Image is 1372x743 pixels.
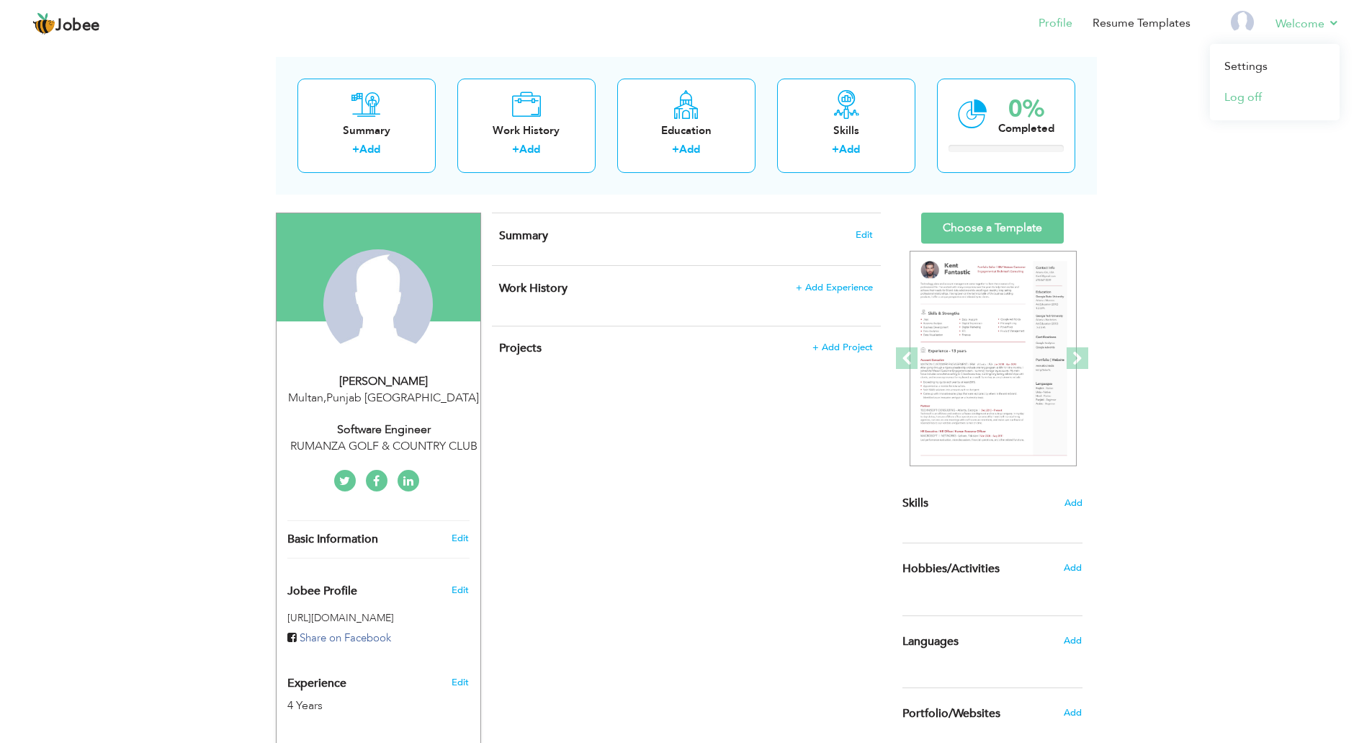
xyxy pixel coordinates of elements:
span: Experience [287,677,346,690]
a: Profile [1039,15,1072,32]
span: Add [1064,497,1082,510]
a: Add [359,142,380,156]
div: Share your links of online work [892,688,1093,739]
a: Welcome [1275,15,1340,32]
span: Add [1064,561,1082,574]
span: Basic Information [287,533,378,546]
h4: This helps to show the companies you have worked for. [499,281,872,295]
div: 0% [998,97,1054,121]
div: Multan Punjab [GEOGRAPHIC_DATA] [287,390,480,406]
div: Enhance your career by creating a custom URL for your Jobee public profile. [277,569,480,605]
div: RUMANZA GOLF & COUNTRY CLUB [287,438,480,455]
span: Summary [499,228,548,244]
div: Completed [998,121,1054,136]
span: Add [1064,634,1082,647]
span: Skills [902,495,928,511]
span: + Add Project [812,342,873,352]
img: Sajjad Safdar [323,249,433,359]
a: Add [839,142,860,156]
div: Software Engineer [287,422,480,438]
div: Share some of your professional and personal interests. [892,543,1093,594]
a: Add [679,142,700,156]
a: Log off [1210,82,1340,113]
img: jobee.io [32,12,55,35]
label: + [832,142,839,157]
div: Work History [469,123,584,138]
span: Work History [499,280,568,296]
div: Show your familiar languages. [902,615,1082,667]
a: Resume Templates [1093,15,1191,32]
div: 4 Years [287,698,436,714]
h4: This helps to highlight the project, tools and skills you have worked on. [499,341,872,355]
a: Choose a Template [921,213,1064,244]
div: Skills [789,123,904,138]
span: Portfolio/Websites [902,708,1000,721]
label: + [352,142,359,157]
span: Jobee [55,18,100,34]
div: Summary [309,123,424,138]
a: Edit [452,676,469,689]
div: Education [629,123,744,138]
a: Settings [1210,51,1340,82]
label: + [672,142,679,157]
label: + [512,142,519,157]
img: Profile Img [1231,11,1254,34]
div: [PERSON_NAME] [287,373,480,390]
h4: Adding a summary is a quick and easy way to highlight your experience and interests. [499,228,872,243]
span: Edit [452,584,469,597]
span: Jobee Profile [287,585,357,598]
span: Hobbies/Activities [902,563,1000,576]
span: Languages [902,636,959,649]
span: Share on Facebook [300,631,391,645]
h5: [URL][DOMAIN_NAME] [287,613,470,623]
a: Add [519,142,540,156]
span: + Add Experience [796,282,873,293]
span: Edit [856,230,873,240]
span: , [323,390,326,406]
a: Edit [452,532,469,545]
span: Projects [499,340,542,356]
a: Jobee [32,12,100,35]
span: Add [1064,706,1082,719]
